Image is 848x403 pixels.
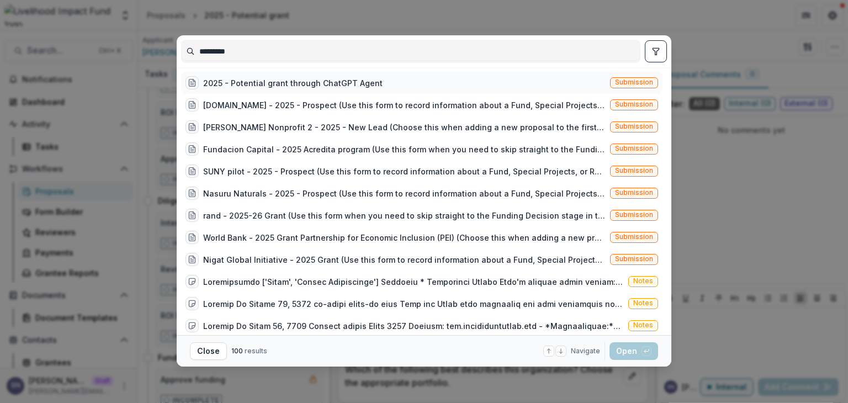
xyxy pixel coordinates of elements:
[245,347,267,355] span: results
[203,320,624,332] div: Loremip Do Sitam 56, 7709 Consect adipis Elits 3257 Doeiusm: tem.incididuntutlab.etd - *Magnaaliq...
[633,277,653,285] span: Notes
[645,40,667,62] button: toggle filters
[615,100,653,108] span: Submission
[615,189,653,197] span: Submission
[203,99,606,111] div: [DOMAIN_NAME] - 2025 - Prospect (Use this form to record information about a Fund, Special Projec...
[203,298,624,310] div: Loremip Do Sitame 79, 5372 co-adipi elits-do eius Temp inc Utlab etdo magnaaliq eni admi veniamqu...
[203,144,606,155] div: Fundacion Capital - 2025 Acredita program (Use this form when you need to skip straight to the Fu...
[203,121,606,133] div: [PERSON_NAME] Nonprofit 2 - 2025 - New Lead (Choose this when adding a new proposal to the first ...
[615,167,653,174] span: Submission
[609,342,658,360] button: Open
[203,77,383,89] div: 2025 - Potential grant through ChatGPT Agent
[615,123,653,130] span: Submission
[615,255,653,263] span: Submission
[203,276,624,288] div: Loremipsumdo ['Sitam', 'Consec Adipiscinge'] Seddoeiu * Temporinci Utlabo Etdo'm aliquae admin ve...
[203,254,606,266] div: Nigat Global Initiative - 2025 Grant (Use this form to record information about a Fund, Special P...
[203,166,606,177] div: SUNY pilot - 2025 - Prospect (Use this form to record information about a Fund, Special Projects,...
[615,233,653,241] span: Submission
[633,299,653,307] span: Notes
[615,78,653,86] span: Submission
[615,145,653,152] span: Submission
[203,232,606,243] div: World Bank - 2025 Grant Partnership for Economic Inclusion (PEI) (Choose this when adding a new p...
[231,347,243,355] span: 100
[190,342,227,360] button: Close
[633,321,653,329] span: Notes
[615,211,653,219] span: Submission
[203,188,606,199] div: Nasuru Naturals - 2025 - Prospect (Use this form to record information about a Fund, Special Proj...
[571,346,600,356] span: Navigate
[203,210,606,221] div: rand - 2025-26 Grant (Use this form when you need to skip straight to the Funding Decision stage ...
